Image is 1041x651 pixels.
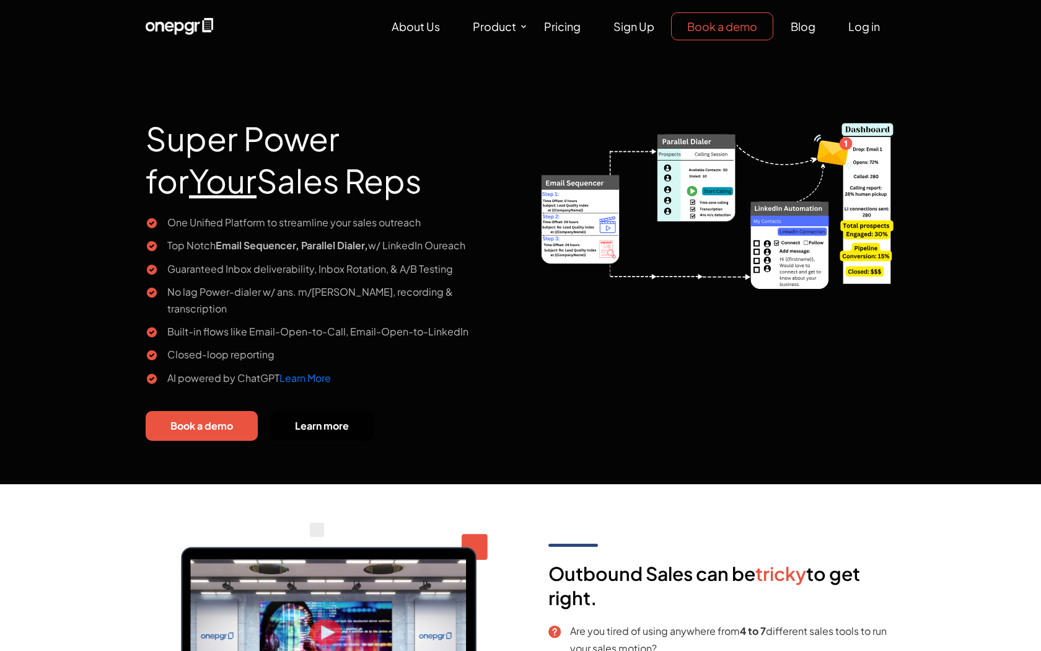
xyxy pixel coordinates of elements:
a: Learn more [270,411,374,441]
li: Closed-loop reporting [146,346,511,363]
a: Learn More [279,371,331,384]
li: One Unified Platform to streamline your sales outreach [146,214,511,231]
a: Pricing [529,13,596,40]
b: Email Sequencer, Parallel Dialer, [216,239,368,252]
h1: Super Power for Sales Reps [146,87,511,214]
li: Top Notch w/ LinkedIn Oureach [146,237,511,254]
span: tricky [755,562,806,585]
a: Blog [775,13,831,40]
li: No lag Power-dialer w/ ans. m/[PERSON_NAME], recording & transcription [146,283,511,317]
a: Sign Up [598,13,670,40]
li: AI powered by ChatGPT [146,370,511,386]
a: Book a demo [671,12,773,40]
a: About Us [376,13,455,40]
li: Built-in flows like Email-Open-to-Call, Email-Open-to-LinkedIn [146,323,511,340]
b: 4 to 7 [740,624,766,637]
img: multi-channel [530,87,895,293]
a: Log in [833,13,895,40]
a: Product [457,13,529,40]
h2: Outbound Sales can be to get right. [548,562,895,622]
li: Guaranteed Inbox deliverability, Inbox Rotation, & A/B Testing [146,260,511,277]
a: Book a demo [146,411,258,441]
u: Your [189,160,257,201]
